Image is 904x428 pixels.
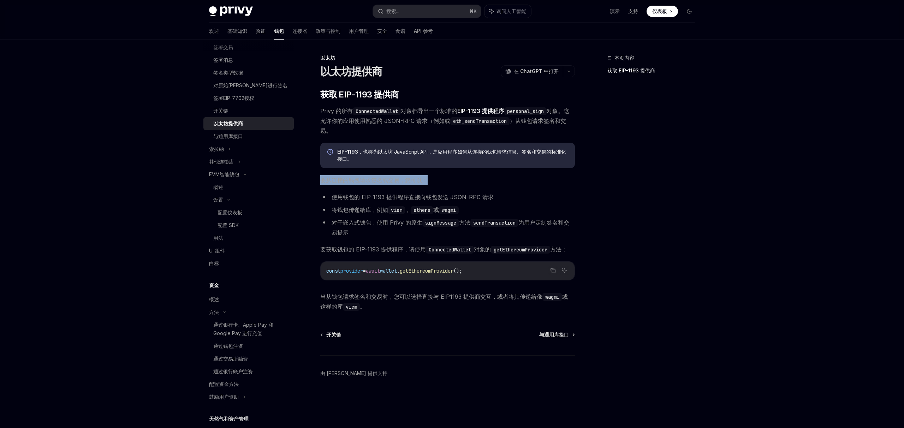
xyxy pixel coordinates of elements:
[203,293,294,306] a: 概述
[332,194,494,201] font: 使用钱包的 EIP-1193 提供程序直接向钱包发送 JSON-RPC 请求
[213,133,243,139] font: 与通用库接口
[426,246,474,254] code: ConnectedWallet
[274,23,284,40] a: 钱包
[209,23,219,40] a: 欢迎
[474,246,491,253] font: 对象的
[395,28,405,34] font: 食谱
[213,322,273,336] font: 通过银行卡、Apple Pay 和 Google Pay 进行充值
[610,8,620,14] font: 演示
[320,55,335,61] font: 以太坊
[203,206,294,219] a: 配置仪表板
[209,309,219,315] font: 方法
[209,6,253,16] img: 深色标志
[209,146,224,152] font: 索拉纳
[388,206,405,214] code: viem
[320,370,387,377] a: 由 [PERSON_NAME] 提供支持
[450,117,510,125] code: eth_sendTransaction
[203,92,294,105] a: 签署EIP-7702授权
[380,268,397,274] span: wallet
[349,28,369,34] font: 用户管理
[457,107,504,115] a: EIP-1193 提供程序
[203,352,294,365] a: 通过交易所融资
[552,279,577,284] font: 询问人工智能
[213,197,223,203] font: 设置
[209,260,219,266] font: 白标
[203,54,294,66] a: 签署消息
[457,107,504,114] font: EIP-1193 提供程序
[227,28,247,34] font: 基础知识
[203,378,294,391] a: 配置资金方法
[414,23,433,40] a: API 参考
[209,416,249,422] font: 天然气和资产管理
[326,268,340,274] span: const
[203,319,294,340] a: 通过银行卡、Apple Pay 和 Google Pay 进行充值
[684,6,695,17] button: 切换暗模式
[386,8,399,14] font: 搜索...
[292,23,307,40] a: 连接器
[377,28,387,34] font: 安全
[414,28,433,34] font: API 参考
[549,279,557,284] font: 复制
[496,8,526,14] font: 询问人工智能
[548,266,558,275] button: 复制代码块中的内容
[203,232,294,244] a: 用法
[610,8,620,15] a: 演示
[363,268,366,274] span: =
[366,268,380,274] span: await
[405,206,411,213] font: ，
[343,303,360,311] code: viem
[213,57,233,63] font: 签署消息
[400,268,453,274] span: getEthereumProvider
[401,107,457,114] font: 对象都导出一个标准的
[422,219,459,227] code: signMessage
[377,23,387,40] a: 安全
[316,23,340,40] a: 政策与控制
[327,149,334,156] svg: 信息
[213,95,254,101] font: 签署EIP-7702授权
[203,66,294,79] a: 签名类型数据
[203,105,294,117] a: 开关链
[213,343,243,349] font: 通过钱包注资
[474,8,477,14] font: K
[397,268,400,274] span: .
[353,107,401,115] code: ConnectedWallet
[439,206,459,214] code: wagmi
[320,177,428,184] font: 要从连接的钱包请求签名或交易，您可以：
[203,340,294,352] a: 通过钱包注资
[332,206,388,213] font: 将钱包传递给库，例如
[510,117,515,124] font: ）
[213,368,253,374] font: 通过银行账户注资
[213,120,243,126] font: 以太坊提供商
[542,293,562,301] code: wagmi
[539,331,574,338] a: 与通用库接口
[539,332,569,338] font: 与通用库接口
[316,28,340,34] font: 政策与控制
[433,206,439,213] font: 或
[614,55,634,61] font: 本页内容
[203,130,294,143] a: 与通用库接口
[227,23,247,40] a: 基础知识
[337,149,358,155] a: EIP-1193
[209,171,239,177] font: EVM智能钱包
[320,65,382,78] font: 以太坊提供商
[321,331,341,338] a: 开关链
[209,394,239,400] font: 鼓励用户资助
[209,282,219,288] font: 资金
[373,5,481,18] button: 搜索...⌘K
[203,219,294,232] a: 配置 SDK
[274,28,284,34] font: 钱包
[256,23,266,40] a: 验证
[340,268,363,274] span: provider
[647,6,678,17] a: 仪表板
[320,89,399,100] font: 获取 EIP-1193 提供商
[504,107,547,115] code: personal_sign
[203,257,294,270] a: 白标
[484,5,531,18] button: 询问人工智能
[203,244,294,257] a: UI 组件
[320,246,426,253] font: 要获取钱包的 EIP-1193 提供程序，请使用
[469,8,474,14] font: ⌘
[470,219,518,227] code: sendTransaction
[320,293,542,300] font: 当从钱包请求签名和交易时，您可以选择直接与 EIP1193 提供商交互，或者将其传递给像
[607,67,655,73] font: 获取 EIP-1193 提供商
